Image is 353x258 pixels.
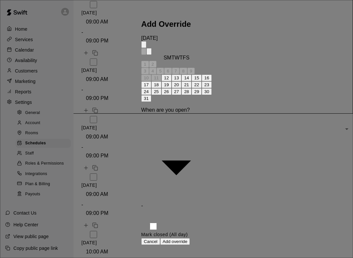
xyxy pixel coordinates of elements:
span: Sunday [163,55,167,61]
button: 26 [161,88,172,95]
span: Tuesday [171,55,175,61]
p: When are you open? [141,107,212,113]
span: Monday [167,55,171,61]
button: 3 [141,68,149,74]
div: [DATE] [141,35,212,41]
button: 22 [192,81,202,88]
button: 25 [151,88,161,95]
button: 20 [172,81,182,88]
button: 19 [161,81,172,88]
span: Thursday [179,55,183,61]
div: - [141,203,212,209]
button: 18 [151,81,161,88]
button: 23 [202,81,212,88]
button: Next month [146,48,152,55]
button: 13 [172,74,182,81]
button: 4 [149,68,157,74]
button: 28 [181,88,192,95]
button: 24 [141,88,151,95]
h2: Add Override [141,20,212,29]
button: 7 [172,68,179,74]
button: Add override [160,238,190,245]
button: 5 [157,68,164,74]
button: 11 [151,74,161,81]
button: calendar view is open, switch to year view [141,41,146,48]
button: 15 [192,74,202,81]
span: Friday [183,55,186,61]
button: Previous month [141,48,146,55]
button: Cancel [141,238,160,245]
button: 31 [141,95,151,102]
button: 29 [192,88,202,95]
button: 12 [161,74,172,81]
button: 8 [179,68,187,74]
p: Mark closed (All day) [141,231,212,238]
span: Saturday [186,55,190,61]
button: 9 [187,68,195,74]
button: 2 [149,61,157,68]
button: 17 [141,81,151,88]
button: 14 [181,74,192,81]
span: Wednesday [175,55,179,61]
button: 16 [202,74,212,81]
button: 1 [141,61,149,68]
button: 27 [172,88,182,95]
button: 21 [181,81,192,88]
button: 6 [164,68,172,74]
button: 10 [141,74,151,81]
button: 30 [202,88,212,95]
